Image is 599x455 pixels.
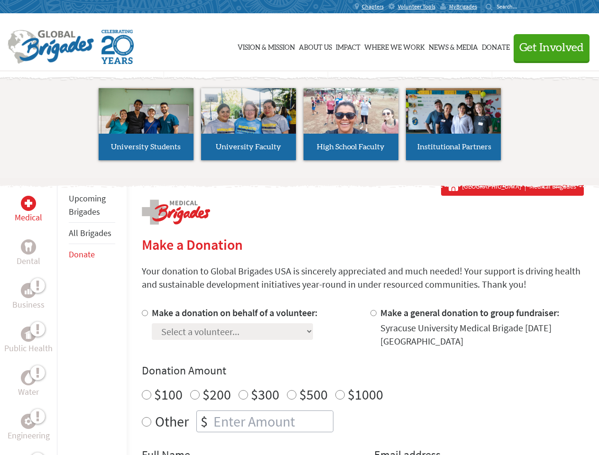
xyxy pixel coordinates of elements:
div: Water [21,370,36,385]
p: Public Health [4,342,53,355]
img: Public Health [25,329,32,339]
a: EngineeringEngineering [8,414,50,442]
img: menu_brigades_submenu_3.jpg [304,88,398,134]
span: Get Involved [519,42,584,54]
p: Medical [15,211,42,224]
a: BusinessBusiness [12,283,45,311]
label: Make a general donation to group fundraiser: [380,307,560,318]
a: University Students [99,88,194,160]
a: Impact [336,22,360,70]
a: MedicalMedical [15,196,42,224]
p: Dental [17,255,40,268]
label: $100 [154,385,183,403]
div: Public Health [21,327,36,342]
div: Business [21,283,36,298]
h4: Donation Amount [142,363,584,378]
label: $200 [203,385,231,403]
a: High School Faculty [304,88,398,160]
label: Make a donation on behalf of a volunteer: [152,307,318,318]
img: Water [25,372,32,383]
a: Institutional Partners [406,88,501,160]
a: Where We Work [364,22,425,70]
a: Donate [69,249,95,260]
a: WaterWater [18,370,39,399]
li: Upcoming Brigades [69,188,115,223]
a: About Us [299,22,332,70]
input: Search... [497,3,524,10]
a: Upcoming Brigades [69,193,106,217]
div: $ [197,411,212,432]
span: University Faculty [216,143,281,151]
a: News & Media [429,22,478,70]
span: Institutional Partners [417,143,491,151]
a: Donate [482,22,510,70]
span: High School Faculty [317,143,385,151]
li: All Brigades [69,223,115,244]
a: Public HealthPublic Health [4,327,53,355]
img: menu_brigades_submenu_4.jpg [406,88,501,151]
div: Engineering [21,414,36,429]
img: menu_brigades_submenu_1.jpg [99,88,194,151]
img: Global Brigades Celebrating 20 Years [101,30,134,64]
input: Enter Amount [212,411,333,432]
a: DentalDental [17,239,40,268]
img: logo-medical.png [142,200,210,225]
img: Dental [25,242,32,251]
img: Engineering [25,418,32,425]
img: menu_brigades_submenu_2.jpg [201,88,296,152]
p: Water [18,385,39,399]
label: $1000 [348,385,383,403]
div: Dental [21,239,36,255]
label: Other [155,410,189,432]
a: University Faculty [201,88,296,160]
div: Syracuse University Medical Brigade [DATE] [GEOGRAPHIC_DATA] [380,321,584,348]
img: Medical [25,200,32,207]
span: Volunteer Tools [398,3,435,10]
img: Business [25,287,32,294]
button: Get Involved [514,34,590,61]
span: MyBrigades [449,3,477,10]
p: Engineering [8,429,50,442]
a: All Brigades [69,227,111,238]
label: $500 [299,385,328,403]
li: Donate [69,244,115,265]
div: Medical [21,196,36,211]
p: Business [12,298,45,311]
label: $300 [251,385,279,403]
p: Your donation to Global Brigades USA is sincerely appreciated and much needed! Your support is dr... [142,264,584,291]
span: Chapters [362,3,384,10]
span: University Students [111,143,181,151]
a: Vision & Mission [238,22,295,70]
img: Global Brigades Logo [8,30,94,64]
h2: Make a Donation [142,236,584,253]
